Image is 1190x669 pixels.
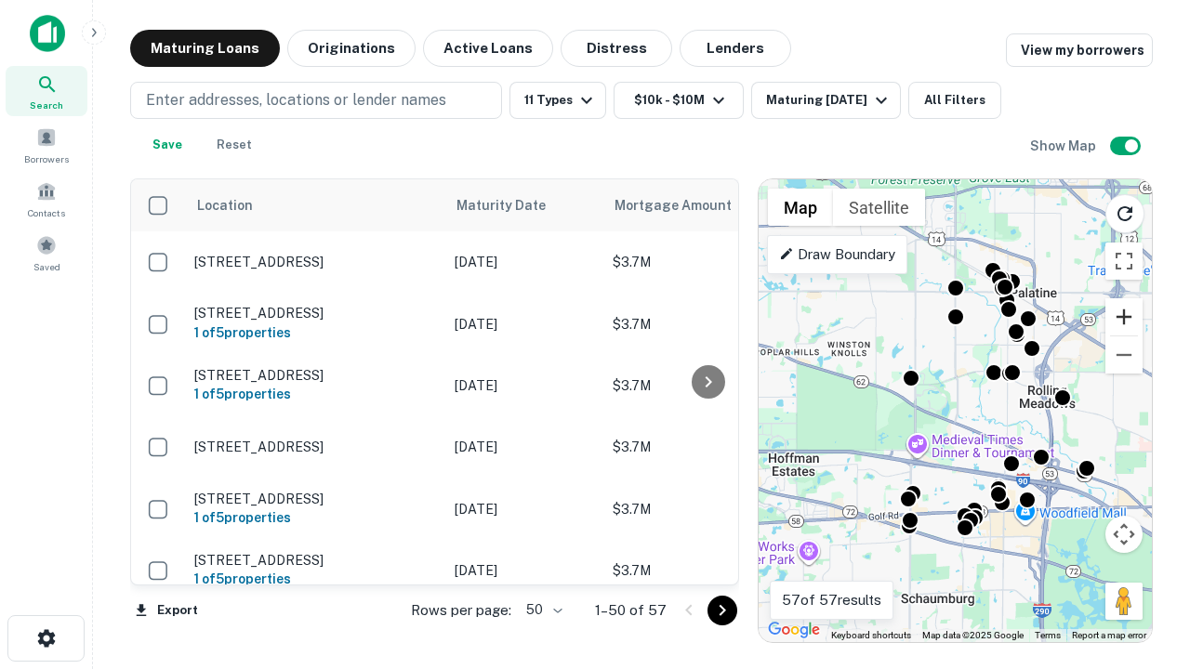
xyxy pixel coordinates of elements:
th: Maturity Date [445,179,603,231]
p: 1–50 of 57 [595,599,667,622]
p: [STREET_ADDRESS] [194,367,436,384]
button: Lenders [680,30,791,67]
span: Saved [33,259,60,274]
a: Open this area in Google Maps (opens a new window) [763,618,825,642]
p: [DATE] [455,499,594,519]
button: $10k - $10M [614,82,744,119]
button: All Filters [908,82,1001,119]
p: [STREET_ADDRESS] [194,305,436,321]
div: 0 0 [759,179,1152,642]
a: Report a map error [1072,630,1146,640]
th: Location [185,179,445,231]
button: Export [130,597,203,624]
a: Saved [6,228,87,278]
a: View my borrowers [1006,33,1153,67]
p: [STREET_ADDRESS] [194,552,436,569]
button: Distress [561,30,672,67]
h6: 1 of 5 properties [194,384,436,404]
p: [DATE] [455,560,594,581]
button: Maturing Loans [130,30,280,67]
button: Originations [287,30,416,67]
a: Borrowers [6,120,87,170]
p: [DATE] [455,375,594,396]
p: [DATE] [455,252,594,272]
p: $3.7M [613,252,799,272]
button: Go to next page [707,596,737,625]
span: Borrowers [24,151,69,166]
p: $3.7M [613,560,799,581]
p: [STREET_ADDRESS] [194,491,436,507]
h6: 1 of 5 properties [194,569,436,589]
p: $3.7M [613,375,799,396]
p: $3.7M [613,437,799,457]
div: Maturing [DATE] [766,89,892,111]
span: Location [196,194,253,216]
th: Mortgage Amount [603,179,808,231]
p: Draw Boundary [779,243,895,266]
span: Mortgage Amount [615,194,756,216]
button: Keyboard shortcuts [831,629,911,642]
a: Terms (opens in new tab) [1035,630,1061,640]
a: Contacts [6,174,87,224]
button: Map camera controls [1105,516,1143,553]
img: capitalize-icon.png [30,15,65,52]
iframe: Chat Widget [1097,520,1190,610]
button: Reset [205,126,264,164]
span: Search [30,98,63,112]
img: Google [763,618,825,642]
span: Contacts [28,205,65,220]
p: [STREET_ADDRESS] [194,439,436,455]
button: Maturing [DATE] [751,82,901,119]
p: Rows per page: [411,599,511,622]
p: 57 of 57 results [782,589,881,611]
p: Enter addresses, locations or lender names [146,89,446,111]
button: Active Loans [423,30,553,67]
p: [DATE] [455,437,594,457]
p: $3.7M [613,499,799,519]
h6: Show Map [1030,136,1099,156]
p: [STREET_ADDRESS] [194,254,436,270]
button: Show satellite imagery [833,189,925,226]
div: 50 [519,597,565,623]
h6: 1 of 5 properties [194,507,436,528]
button: Zoom in [1105,298,1143,335]
h6: 1 of 5 properties [194,322,436,343]
button: 11 Types [509,82,606,119]
span: Map data ©2025 Google [922,630,1024,640]
button: Save your search to get updates of matches that match your search criteria. [138,126,197,164]
button: Show street map [768,189,833,226]
button: Reload search area [1105,194,1144,233]
button: Enter addresses, locations or lender names [130,82,502,119]
span: Maturity Date [456,194,570,216]
button: Zoom out [1105,336,1143,374]
a: Search [6,66,87,116]
p: [DATE] [455,314,594,334]
button: Toggle fullscreen view [1105,243,1143,280]
p: $3.7M [613,314,799,334]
